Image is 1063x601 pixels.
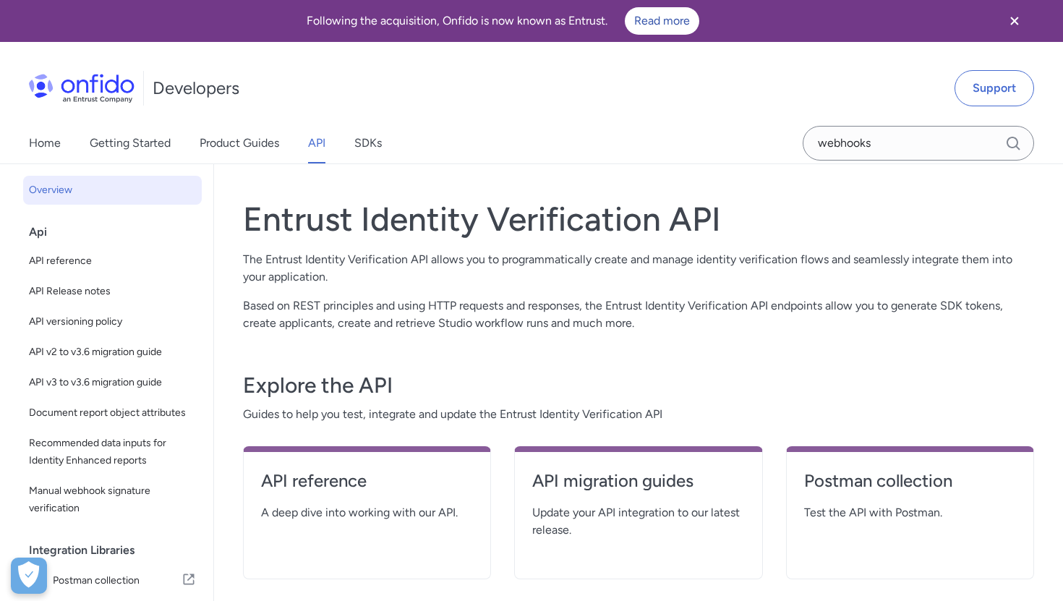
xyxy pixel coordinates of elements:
p: Based on REST principles and using HTTP requests and responses, the Entrust Identity Verification... [243,297,1034,332]
span: API v2 to v3.6 migration guide [29,344,196,361]
span: API versioning policy [29,313,196,331]
a: Read more [625,7,699,35]
span: API Release notes [29,283,196,300]
h1: Entrust Identity Verification API [243,199,1034,239]
a: Support [955,70,1034,106]
span: Guides to help you test, integrate and update the Entrust Identity Verification API [243,406,1034,423]
div: Following the acquisition, Onfido is now known as Entrust. [17,7,988,35]
h4: API reference [261,469,473,493]
span: API reference [29,252,196,270]
a: Overview [23,176,202,205]
a: Getting Started [90,123,171,163]
span: Update your API integration to our latest release. [532,504,744,539]
h4: API migration guides [532,469,744,493]
span: Test the API with Postman. [804,504,1016,521]
a: Postman collection [804,469,1016,504]
svg: Close banner [1006,12,1023,30]
a: API migration guides [532,469,744,504]
input: Onfido search input field [803,126,1034,161]
a: API v3 to v3.6 migration guide [23,368,202,397]
a: API reference [261,469,473,504]
a: API versioning policy [23,307,202,336]
a: Manual webhook signature verification [23,477,202,523]
a: SDKs [354,123,382,163]
span: Recommended data inputs for Identity Enhanced reports [29,435,196,469]
button: Open Preferences [11,558,47,594]
span: Postman collection [53,571,182,591]
span: Document report object attributes [29,404,196,422]
a: API Release notes [23,277,202,306]
img: Onfido Logo [29,74,135,103]
a: Home [29,123,61,163]
div: Api [29,218,208,247]
p: The Entrust Identity Verification API allows you to programmatically create and manage identity v... [243,251,1034,286]
span: Overview [29,182,196,199]
a: API v2 to v3.6 migration guide [23,338,202,367]
span: A deep dive into working with our API. [261,504,473,521]
a: Recommended data inputs for Identity Enhanced reports [23,429,202,475]
h1: Developers [153,77,239,100]
a: Document report object attributes [23,398,202,427]
a: IconPostman collectionPostman collection [23,565,202,597]
div: Cookie Preferences [11,558,47,594]
h4: Postman collection [804,469,1016,493]
span: Manual webhook signature verification [29,482,196,517]
a: Product Guides [200,123,279,163]
a: API [308,123,325,163]
button: Close banner [988,3,1041,39]
div: Integration Libraries [29,536,208,565]
a: API reference [23,247,202,276]
h3: Explore the API [243,371,1034,400]
span: API v3 to v3.6 migration guide [29,374,196,391]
